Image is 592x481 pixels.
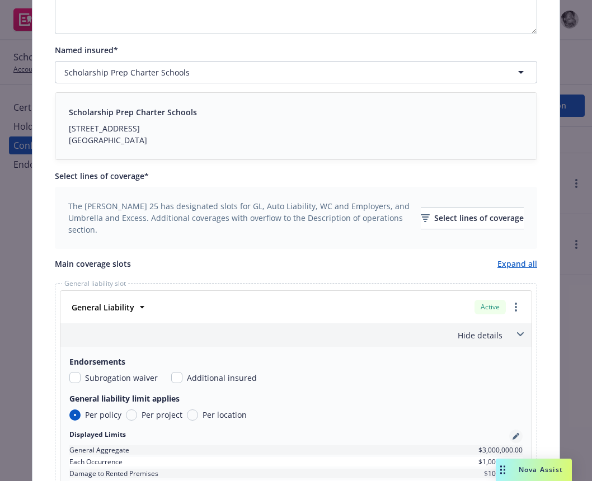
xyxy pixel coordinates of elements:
div: Scholarship Prep Charter Schools [69,106,197,118]
a: more [509,300,523,314]
span: $3,000,000.00 [478,445,523,455]
div: Drag to move [496,459,510,481]
span: Endorsements [69,356,523,367]
a: Expand all [497,258,537,270]
span: Nova Assist [519,465,563,474]
span: General liability slot [62,280,128,287]
input: Per project [126,409,137,421]
div: Hide details [60,323,532,347]
span: Additional insured [187,372,257,384]
span: $100,000.00 [484,469,523,478]
a: pencil [509,430,523,443]
button: Nova Assist [496,459,572,481]
div: Select lines of coverage [421,208,524,229]
input: Per location [187,409,198,421]
input: Per policy [69,409,81,421]
span: Select lines of coverage* [55,171,149,181]
span: Active [479,302,501,312]
button: Scholarship Prep Charter Schools [55,61,537,83]
span: Displayed Limits [69,430,126,443]
div: [GEOGRAPHIC_DATA] [69,134,197,146]
span: General liability limit applies [69,393,523,404]
span: $1,000,000.00 [478,457,523,466]
span: Subrogation waiver [85,372,158,384]
strong: General Liability [72,302,134,313]
button: Select lines of coverage [421,207,524,229]
span: The [PERSON_NAME] 25 has designated slots for GL, Auto Liability, WC and Employers, and Umbrella ... [68,200,414,235]
span: General Aggregate [69,445,129,455]
span: Per location [203,409,247,421]
span: Scholarship Prep Charter Schools [64,67,190,78]
span: Named insured* [55,45,118,55]
span: Per policy [85,409,121,421]
span: Each Occurrence [69,457,123,466]
span: Damage to Rented Premises [69,469,158,478]
div: Hide details [63,329,502,341]
span: Main coverage slots [55,258,131,270]
div: [STREET_ADDRESS] [69,122,197,134]
span: Per project [142,409,182,421]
